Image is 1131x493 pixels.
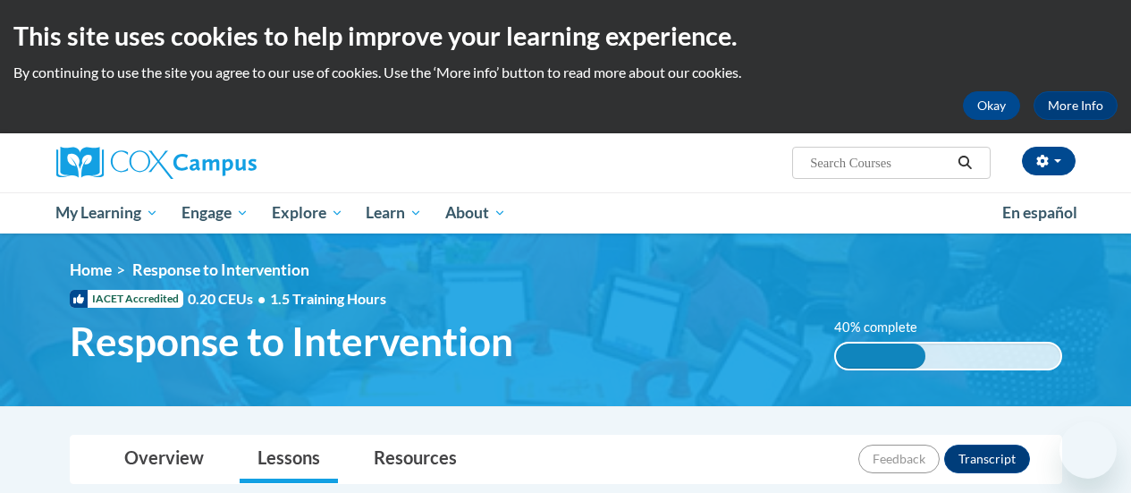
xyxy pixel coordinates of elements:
[354,192,434,234] a: Learn
[13,18,1118,54] h2: This site uses cookies to help improve your learning experience.
[260,192,355,234] a: Explore
[991,194,1089,232] a: En español
[836,344,925,369] div: 40% complete
[188,289,270,309] span: 0.20 CEUs
[445,202,506,224] span: About
[55,202,158,224] span: My Learning
[56,147,257,179] img: Cox Campus
[13,63,1118,82] p: By continuing to use the site you agree to our use of cookies. Use the ‘More info’ button to read...
[1059,421,1117,479] iframe: Button to launch messaging window
[366,202,422,224] span: Learn
[808,152,951,174] input: Search Courses
[356,436,475,483] a: Resources
[951,152,978,174] button: Search
[170,192,260,234] a: Engage
[70,290,183,308] span: IACET Accredited
[272,202,343,224] span: Explore
[240,436,338,483] a: Lessons
[270,290,386,307] span: 1.5 Training Hours
[858,445,940,473] button: Feedback
[834,318,937,337] label: 40% complete
[434,192,518,234] a: About
[963,91,1020,120] button: Okay
[1002,203,1077,222] span: En español
[132,260,309,279] span: Response to Intervention
[106,436,222,483] a: Overview
[56,147,378,179] a: Cox Campus
[944,445,1030,473] button: Transcript
[1022,147,1076,175] button: Account Settings
[70,260,112,279] a: Home
[257,290,266,307] span: •
[45,192,171,234] a: My Learning
[70,318,513,365] span: Response to Intervention
[1034,91,1118,120] a: More Info
[181,202,249,224] span: Engage
[43,192,1089,234] div: Main menu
